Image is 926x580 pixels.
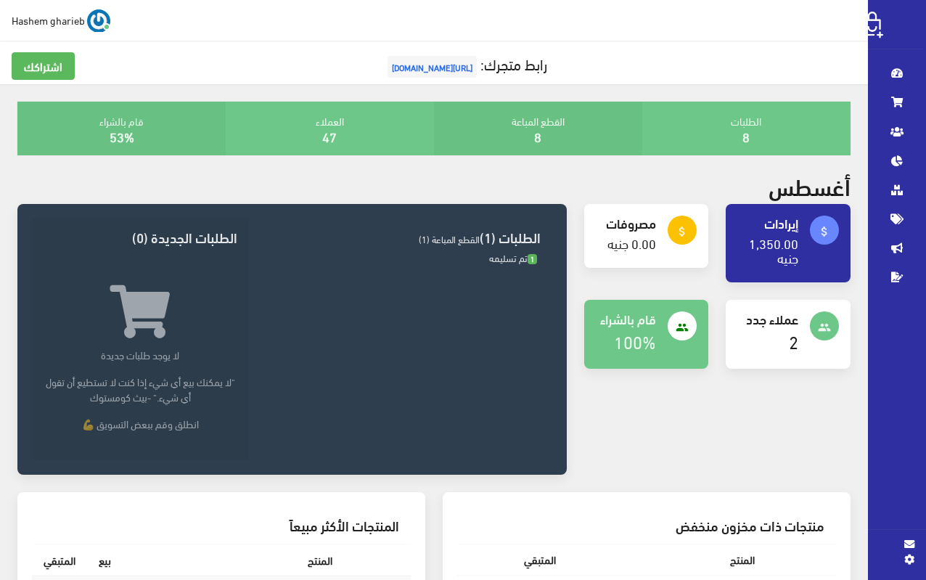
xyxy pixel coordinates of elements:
img: ... [87,9,110,33]
span: Hashem gharieb [12,11,85,29]
span: 1 [528,254,537,265]
a: 0.00 جنيه [607,231,656,255]
h3: الطلبات (1) [261,230,541,244]
h4: إيرادات [737,216,798,230]
a: اشتراكك [12,52,75,80]
h2: أغسطس [769,173,851,198]
h4: قام بالشراء [596,311,656,326]
h3: المنتجات الأكثر مبيعاً [44,518,399,532]
h3: منتجات ذات مخزون منخفض [469,518,824,532]
p: "لا يمكنك بيع أي شيء إذا كنت لا تستطيع أن تقول أي شيء." -بيث كومستوك [44,374,237,404]
a: 8 [534,124,541,148]
a: 47 [322,124,337,148]
i: attach_money [818,225,831,238]
a: ... Hashem gharieb [12,9,110,32]
th: المتبقي [32,544,87,576]
h4: مصروفات [596,216,656,230]
div: قام بالشراء [17,102,226,155]
h3: الطلبات الجديدة (0) [44,230,237,244]
a: 100% [614,325,656,356]
a: 8 [742,124,750,148]
span: [URL][DOMAIN_NAME] [388,56,477,78]
div: الطلبات [642,102,851,155]
i: attach_money [676,225,689,238]
i: people [818,321,831,334]
th: بيع [87,544,123,576]
h4: عملاء جدد [737,311,798,326]
th: المتبقي [457,544,623,576]
p: انطلق وقم ببعض التسويق 💪 [44,416,237,431]
th: المنتج [123,544,344,576]
i: people [676,321,689,334]
div: العملاء [226,102,434,155]
div: القطع المباعة [434,102,642,155]
p: لا يوجد طلبات جديدة [44,347,237,362]
a: 2 [789,325,798,356]
a: 53% [110,124,134,148]
a: 1,350.00 جنيه [749,231,798,269]
a: رابط متجرك:[URL][DOMAIN_NAME] [384,50,547,77]
span: تم تسليمه [489,249,537,266]
span: القطع المباعة (1) [419,230,480,248]
th: المنتج [623,544,766,576]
